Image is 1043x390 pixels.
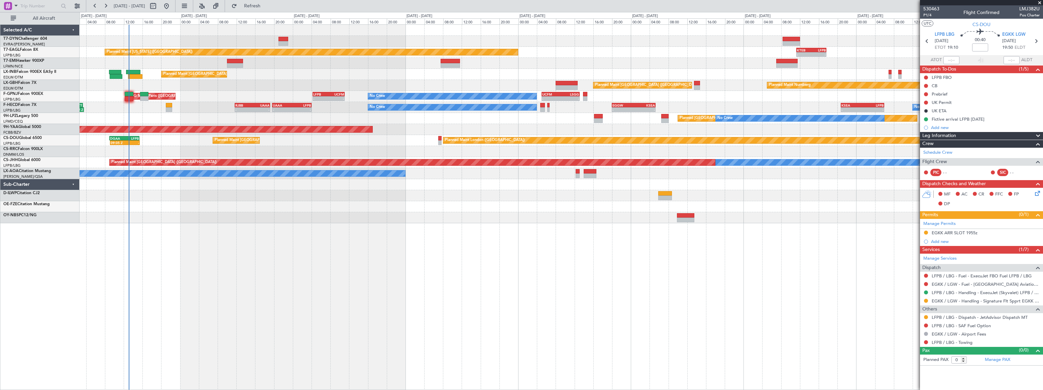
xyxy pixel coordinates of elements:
[894,18,913,24] div: 08:00
[943,56,959,64] input: --:--
[518,18,537,24] div: 00:00
[3,37,47,41] a: T7-DYNChallenger 604
[86,18,105,24] div: 04:00
[537,18,556,24] div: 04:00
[875,18,894,24] div: 04:00
[3,191,40,195] a: D-ILWPCitation CJ2
[862,103,884,107] div: LFPB
[932,116,984,122] div: Fictive arrival LFPB [DATE]
[3,202,17,206] span: OE-FZE
[841,103,862,107] div: KSEA
[294,13,320,19] div: [DATE] - [DATE]
[631,18,650,24] div: 00:00
[972,21,991,28] span: CS-DOU
[923,255,957,262] a: Manage Services
[1015,44,1025,51] span: ELDT
[841,108,862,112] div: -
[935,44,946,51] span: ETOT
[228,1,268,11] button: Refresh
[3,114,38,118] a: 9H-LPZLegacy 500
[931,57,942,63] span: ATOT
[3,158,40,162] a: CS-JHHGlobal 6000
[3,75,23,80] a: EDLW/DTM
[313,97,329,101] div: -
[995,191,1003,198] span: FFC
[985,357,1010,363] a: Manage PAX
[923,149,952,156] a: Schedule Crew
[405,18,424,24] div: 00:00
[105,18,124,24] div: 08:00
[407,13,432,19] div: [DATE] - [DATE]
[3,125,18,129] span: 9H-YAA
[922,347,930,355] span: Pax
[575,18,593,24] div: 12:00
[797,48,811,52] div: KTEB
[292,103,311,107] div: LFPB
[975,37,986,43] span: 00:40
[3,53,21,58] a: LFPB/LBG
[1010,169,1025,175] div: - -
[931,239,1040,244] div: Add new
[3,147,18,151] span: CS-RRC
[932,100,952,105] div: UK Permit
[744,18,763,24] div: 00:00
[445,135,525,145] div: Planned Maint London ([GEOGRAPHIC_DATA])
[923,12,939,18] span: P1/4
[1002,31,1026,38] span: EGKK LGW
[143,18,161,24] div: 16:00
[556,18,575,24] div: 08:00
[932,230,977,236] div: EGKK ARR SLOT 1955z
[218,18,237,24] div: 08:00
[499,18,518,24] div: 20:00
[922,132,956,140] span: Leg Information
[235,108,252,112] div: -
[3,158,18,162] span: CS-JHH
[1002,44,1013,51] span: 19:50
[3,37,18,41] span: T7-DYN
[922,211,938,219] span: Permits
[923,357,948,363] label: Planned PAX
[3,86,23,91] a: EDLW/DTM
[932,281,1040,287] a: EGKK / LGW - Fuel - [GEOGRAPHIC_DATA] Aviation Fuel - via [GEOGRAPHIC_DATA] - [GEOGRAPHIC_DATA] /...
[252,108,269,112] div: -
[963,9,1000,16] div: Flight Confirmed
[3,64,23,69] a: LFMN/NCE
[199,18,218,24] div: 04:00
[612,18,631,24] div: 20:00
[331,18,349,24] div: 08:00
[561,92,579,96] div: LSGG
[312,18,330,24] div: 04:00
[125,141,139,145] div: -
[1019,5,1040,12] span: LMJ382U
[3,169,51,173] a: LX-AOACitation Mustang
[922,264,941,272] span: Dispatch
[706,18,725,24] div: 16:00
[922,66,956,73] span: Dispatch To-Dos
[368,18,387,24] div: 16:00
[612,103,633,107] div: EGGW
[3,202,50,206] a: OE-FZECitation Mustang
[273,103,292,107] div: UAAA
[237,18,255,24] div: 12:00
[255,18,274,24] div: 16:00
[680,113,774,123] div: Planned [GEOGRAPHIC_DATA] ([GEOGRAPHIC_DATA])
[3,48,38,52] a: T7-EAGLFalcon 8X
[111,157,217,167] div: Planned Maint [GEOGRAPHIC_DATA] ([GEOGRAPHIC_DATA])
[922,140,934,148] span: Crew
[124,136,139,140] div: LFPB
[443,18,462,24] div: 08:00
[923,5,939,12] span: 530463
[687,18,706,24] div: 12:00
[932,298,1040,304] a: EGKK / LGW - Handling - Signature Flt Spprt EGKK / LGW
[481,18,499,24] div: 16:00
[862,108,884,112] div: -
[797,52,811,56] div: -
[3,42,45,47] a: EVRA/[PERSON_NAME]
[3,169,19,173] span: LX-AOA
[931,125,1040,130] div: Add new
[313,92,329,96] div: LFPB
[114,3,145,9] span: [DATE] - [DATE]
[3,59,44,63] a: T7-EMIHawker 900XP
[3,103,18,107] span: F-HECD
[3,108,21,113] a: LFPB/LBG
